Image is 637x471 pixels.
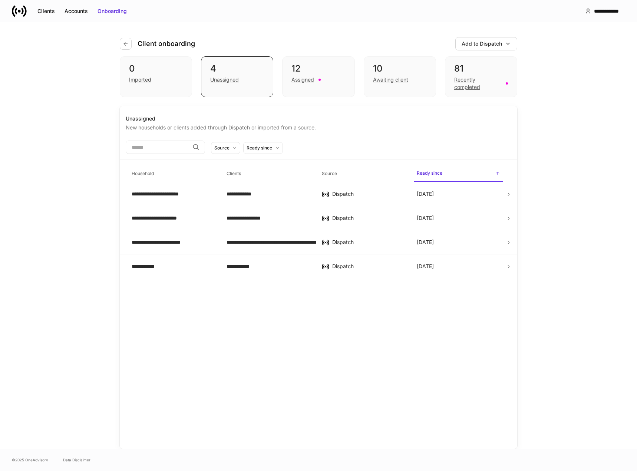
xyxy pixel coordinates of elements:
button: Accounts [60,5,93,17]
div: Unassigned [210,76,239,83]
span: Household [129,166,218,181]
h6: Household [132,170,154,177]
h6: Source [322,170,337,177]
div: Dispatch [332,238,405,246]
div: Dispatch [332,214,405,222]
button: Source [211,142,240,154]
div: Assigned [291,76,314,83]
div: Add to Dispatch [462,40,502,47]
div: Dispatch [332,190,405,198]
div: Recently completed [454,76,501,91]
h4: Client onboarding [138,39,195,48]
div: Awaiting client [373,76,408,83]
button: Ready since [243,142,283,154]
button: Clients [33,5,60,17]
div: Source [214,144,230,151]
div: Onboarding [98,7,127,15]
span: Clients [224,166,313,181]
p: [DATE] [417,214,434,222]
p: [DATE] [417,190,434,198]
p: [DATE] [417,238,434,246]
div: Dispatch [332,263,405,270]
div: 4 [210,63,264,75]
div: 81Recently completed [445,56,517,97]
h6: Ready since [417,169,442,177]
div: 81 [454,63,508,75]
span: Ready since [414,166,503,182]
button: Onboarding [93,5,132,17]
span: Source [319,166,408,181]
span: © 2025 OneAdvisory [12,457,48,463]
div: Ready since [247,144,272,151]
h6: Clients [227,170,241,177]
div: Unassigned [126,115,511,122]
div: 4Unassigned [201,56,273,97]
div: 10Awaiting client [364,56,436,97]
div: 12Assigned [282,56,354,97]
div: 0 [129,63,183,75]
p: [DATE] [417,263,434,270]
div: New households or clients added through Dispatch or imported from a source. [126,122,511,131]
div: Imported [129,76,151,83]
div: Clients [37,7,55,15]
div: 0Imported [120,56,192,97]
a: Data Disclaimer [63,457,90,463]
button: Add to Dispatch [455,37,517,50]
div: Accounts [65,7,88,15]
div: 10 [373,63,427,75]
div: 12 [291,63,345,75]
